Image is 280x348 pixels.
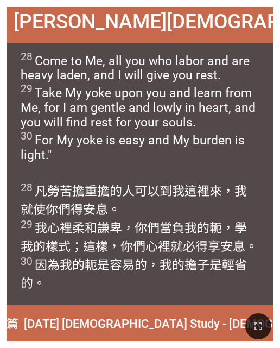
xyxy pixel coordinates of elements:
[21,203,258,291] wg373: 。 我心裡
[21,258,247,291] wg2218: 是容易
[21,181,260,292] span: 凡
[21,203,258,291] wg2504: 就使你們
[21,258,247,291] wg3450: 軛
[21,218,33,231] sup: 29
[21,221,258,291] wg5011: ，你們
[21,239,258,291] wg5590: 就
[21,239,258,291] wg575: 樣式；這樣，你們
[21,184,258,291] wg5412: 人可以到
[21,130,33,142] sup: 30
[21,258,247,291] wg1063: 我的
[21,239,258,291] wg1700: 的
[21,221,258,291] wg2588: 柔和
[21,83,33,95] sup: 29
[21,221,258,291] wg4235: 謙卑
[21,239,258,291] wg3129: 我
[21,221,258,291] wg5209: 當負
[21,239,258,291] wg2147: 享安息
[21,184,258,291] wg2872: 擔重擔的
[33,276,46,291] wg1645: 。
[21,255,33,268] sup: 30
[21,184,258,291] wg3956: 勞苦
[21,50,260,162] span: Come to Me, all you who labor and are heavy laden, and I will give you rest. Take My yoke upon yo...
[21,50,33,63] sup: 28
[21,203,258,291] wg5209: 得安息
[21,239,258,291] wg2532: 必得
[21,181,33,194] sup: 28
[21,221,258,291] wg2218: ，學
[21,221,258,291] wg142: 我的
[21,239,258,291] wg5216: 心裡
[21,239,258,291] wg372: 。 因為
[21,221,258,291] wg3450: 軛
